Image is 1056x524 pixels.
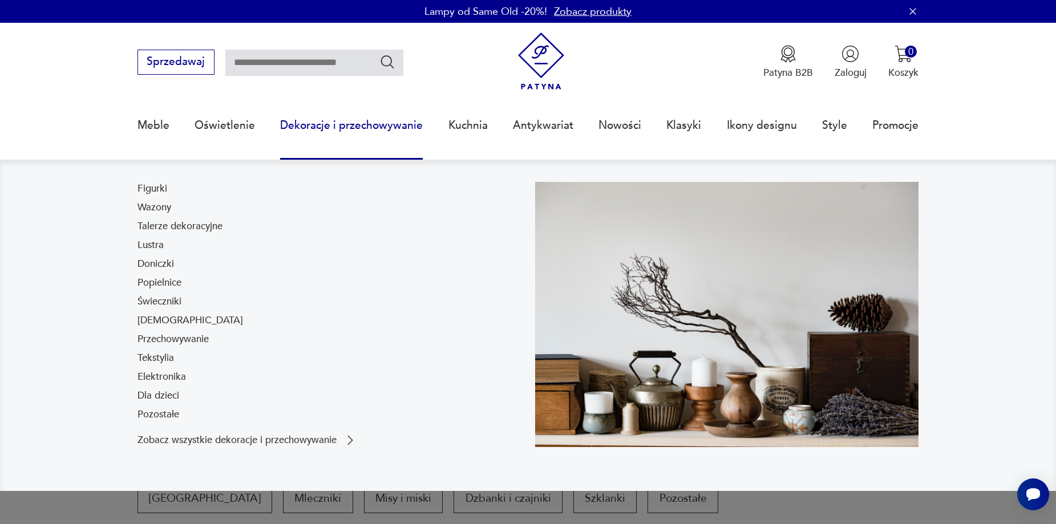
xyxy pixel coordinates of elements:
a: Ikony designu [727,99,797,152]
a: Meble [137,99,169,152]
button: 0Koszyk [888,45,919,79]
p: Lampy od Same Old -20%! [424,5,547,19]
button: Patyna B2B [763,45,813,79]
a: Sprzedawaj [137,58,215,67]
a: Zobacz wszystkie dekoracje i przechowywanie [137,433,357,447]
a: Świeczniki [137,295,181,308]
p: Zaloguj [835,66,867,79]
p: Zobacz wszystkie dekoracje i przechowywanie [137,436,337,445]
a: Dekoracje i przechowywanie [280,99,423,152]
a: Talerze dekoracyjne [137,220,222,233]
img: Ikonka użytkownika [841,45,859,63]
img: Ikona medalu [779,45,797,63]
a: Tekstylia [137,351,174,365]
a: Klasyki [666,99,701,152]
a: Zobacz produkty [554,5,632,19]
a: Promocje [872,99,919,152]
a: Elektronika [137,370,186,384]
a: Doniczki [137,257,174,271]
a: Wazony [137,201,171,214]
iframe: Smartsupp widget button [1017,478,1049,510]
img: Patyna - sklep z meblami i dekoracjami vintage [512,33,570,90]
a: Figurki [137,182,167,196]
img: Ikona koszyka [895,45,912,63]
a: Przechowywanie [137,332,209,346]
a: Oświetlenie [195,99,255,152]
a: Dla dzieci [137,389,179,403]
a: Antykwariat [513,99,573,152]
a: Pozostałe [137,408,179,421]
a: Nowości [598,99,641,152]
a: Popielnice [137,276,181,290]
p: Koszyk [888,66,919,79]
button: Sprzedawaj [137,50,215,75]
button: Zaloguj [835,45,867,79]
a: Kuchnia [448,99,488,152]
img: cfa44e985ea346226f89ee8969f25989.jpg [535,182,919,447]
a: Style [822,99,847,152]
button: Szukaj [379,54,396,70]
div: 0 [905,46,917,58]
a: Ikona medaluPatyna B2B [763,45,813,79]
p: Patyna B2B [763,66,813,79]
a: Lustra [137,238,164,252]
a: [DEMOGRAPHIC_DATA] [137,314,243,327]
